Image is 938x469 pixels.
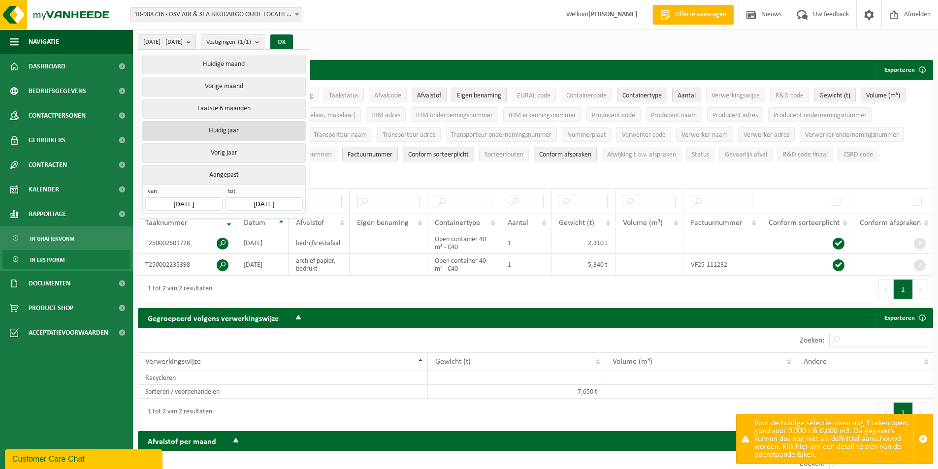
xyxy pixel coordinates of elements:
span: Eigen benaming [357,219,409,227]
span: Nummerplaat [567,131,606,139]
td: bedrijfsrestafval [289,232,350,254]
span: Containertype [435,219,480,227]
button: ContainercodeContainercode: Activate to sort [561,88,612,102]
span: CSRD code [843,151,873,158]
span: Verwerkingswijze [712,92,760,99]
span: Acceptatievoorwaarden [29,320,108,345]
span: Bedrijfsgegevens [29,79,86,103]
span: Gebruikers [29,128,65,153]
span: Transporteur naam [314,131,367,139]
a: In grafiekvorm [2,229,130,248]
span: Verwerkingswijze [145,358,201,366]
button: AantalAantal: Activate to sort [672,88,701,102]
button: R&D codeR&amp;D code: Activate to sort [770,88,809,102]
span: Rapportage [29,202,66,226]
span: Status [692,151,709,158]
button: AfvalcodeAfvalcode: Activate to sort [369,88,407,102]
span: Sorteerfouten [485,151,523,158]
button: 1 [894,403,913,422]
button: Vestigingen(1/1) [201,34,264,49]
button: Transporteur naamTransporteur naam: Activate to sort [308,127,372,142]
button: Eigen benamingEigen benaming: Activate to sort [452,88,507,102]
span: Volume (m³) [613,358,652,366]
a: In lijstvorm [2,250,130,269]
button: AfvalstofAfvalstof: Activate to sort [412,88,447,102]
div: 1 tot 2 van 2 resultaten [143,281,212,298]
button: Vorig jaar [142,143,305,163]
button: 1 [894,280,913,299]
button: Conform sorteerplicht : Activate to sort [403,147,474,161]
span: Producent code [592,112,635,119]
h2: Afvalstof per maand [138,431,226,450]
span: Gewicht (t) [435,358,471,366]
button: Exporteren [876,60,932,80]
span: IHM adres [371,112,400,119]
span: Containercode [566,92,607,99]
label: Zoeken: [800,337,824,344]
td: Sorteren / voorbehandelen [138,385,428,399]
button: TaakstatusTaakstatus: Activate to sort [323,88,364,102]
button: Transporteur ondernemingsnummerTransporteur ondernemingsnummer : Activate to sort [446,127,557,142]
span: Verwerker ondernemingsnummer [805,131,899,139]
span: Aantal [678,92,696,99]
span: Producent adres [712,112,758,119]
span: Gevaarlijk afval [725,151,767,158]
span: Conform sorteerplicht [408,151,469,158]
td: 1 [500,232,551,254]
span: Factuurnummer [691,219,743,227]
span: Containertype [622,92,662,99]
count: (1/1) [238,39,251,45]
button: Producent codeProducent code: Activate to sort [586,107,641,122]
button: Previous [878,280,894,299]
span: Taakstatus [329,92,358,99]
button: VerwerkingswijzeVerwerkingswijze: Activate to sort [706,88,765,102]
button: Transporteur adresTransporteur adres: Activate to sort [377,127,441,142]
button: EURAL codeEURAL code: Activate to sort [512,88,556,102]
td: archief papier, bedrukt [289,254,350,276]
a: Offerte aanvragen [652,5,734,25]
span: Contactpersonen [29,103,86,128]
td: Open container 40 m³ - C40 [427,232,500,254]
button: Producent adresProducent adres: Activate to sort [707,107,763,122]
td: [DATE] [236,254,289,276]
span: Volume (m³) [623,219,663,227]
td: VF25-111232 [683,254,761,276]
span: 10-988736 - DSV AIR & SEA BRUCARGO OUDE LOCATIE - MACHELEN [130,7,302,22]
button: Next [913,403,928,422]
span: Afvalstof [417,92,441,99]
button: IHM adresIHM adres: Activate to sort [366,107,406,122]
span: Verwerker adres [744,131,789,139]
span: Contracten [29,153,67,177]
span: R&D code finaal [783,151,828,158]
span: van [145,188,222,197]
button: Laatste 6 maanden [142,99,305,119]
button: Huidige maand [142,55,305,74]
button: Verwerker codeVerwerker code: Activate to sort [616,127,671,142]
a: Exporteren [876,308,932,328]
button: CSRD codeCSRD code: Activate to sort [838,147,878,161]
button: Aangepast [142,165,305,185]
span: tot [226,188,302,197]
button: Vorige maand [142,77,305,96]
button: Producent ondernemingsnummerProducent ondernemingsnummer: Activate to sort [768,107,872,122]
span: Gewicht (t) [819,92,850,99]
td: Recycleren [138,371,428,385]
span: Product Shop [29,296,73,320]
td: 5,340 t [551,254,615,276]
span: In grafiekvorm [30,229,74,248]
button: Verwerker adresVerwerker adres: Activate to sort [738,127,795,142]
button: Next [913,280,928,299]
strong: [PERSON_NAME] [588,11,638,18]
td: 7,650 t [428,385,605,399]
span: Afvalcode [374,92,401,99]
span: Gewicht (t) [559,219,594,227]
span: Aantal [508,219,528,227]
span: Documenten [29,271,70,296]
span: Offerte aanvragen [673,10,729,20]
td: 1 [500,254,551,276]
button: ContainertypeContainertype: Activate to sort [617,88,667,102]
button: Afwijking t.o.v. afsprakenAfwijking t.o.v. afspraken: Activate to sort [602,147,681,161]
td: T250002235398 [138,254,236,276]
button: StatusStatus: Activate to sort [686,147,714,161]
button: IHM erkenningsnummerIHM erkenningsnummer: Activate to sort [503,107,582,122]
